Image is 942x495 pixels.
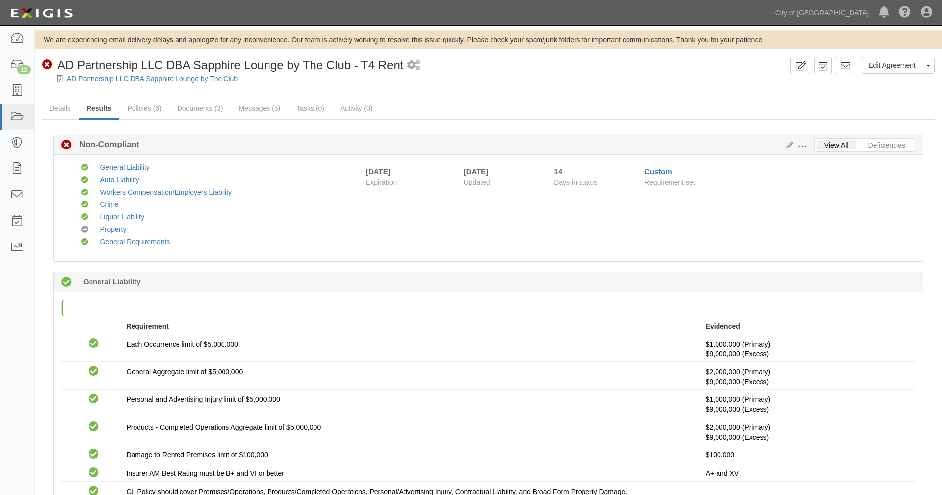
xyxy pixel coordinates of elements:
[126,423,321,431] span: Products - Completed Operations Aggregate limit of $5,000,000
[782,141,793,149] a: Edit Results
[817,140,856,150] a: View All
[81,214,88,221] i: Compliant
[333,99,380,118] a: Activity (0)
[79,99,119,120] a: Results
[899,7,911,19] i: Help Center - Complianz
[81,226,88,233] i: No Coverage
[231,99,288,118] a: Messages (5)
[706,322,740,330] strong: Evidenced
[464,166,539,177] div: [DATE]
[72,139,139,150] b: Non-Compliant
[644,167,672,176] a: Custom
[706,422,908,442] p: $2,000,000 (Primary)
[42,60,52,70] i: Non-Compliant
[89,422,99,432] i: Compliant
[100,200,118,208] a: Crime
[126,451,268,459] span: Damage to Rented Premises limit of $100,000
[289,99,332,118] a: Tasks (0)
[126,340,238,348] span: Each Occurrence limit of $5,000,000
[706,468,908,478] p: A+ and XV
[81,164,88,171] i: Compliant
[100,238,170,246] a: General Requirements
[862,57,922,74] a: Edit Agreement
[89,449,99,460] i: Compliant
[706,367,908,387] p: $2,000,000 (Primary)
[706,433,769,441] span: Policy #UMB 2001127 01 Insurer: Swiss Re Corporate Solutions Elite Ins
[861,140,913,150] a: Deficiencies
[706,339,908,359] p: $1,000,000 (Primary)
[706,450,908,460] p: $100,000
[100,188,232,196] a: Workers Compensation/Employers Liability
[81,239,88,246] i: Compliant
[120,99,169,118] a: Policies (6)
[81,189,88,196] i: Compliant
[57,58,404,72] span: AD Partnership LLC DBA Sapphire Lounge by The Club - T4 Rent
[89,366,99,377] i: Compliant
[89,339,99,349] i: Compliant
[366,166,391,177] div: [DATE]
[706,350,769,358] span: Policy #UMB 2001127 01 Insurer: Swiss Re Corporate Solutions Elite Ins
[35,35,942,45] div: We are experiencing email delivery delays and apologize for any inconvenience. Our team is active...
[100,176,139,184] a: Auto Liability
[706,395,908,414] p: $1,000,000 (Primary)
[126,368,243,376] span: General Aggregate limit of $5,000,000
[100,225,126,233] a: Property
[407,60,420,71] i: 2 scheduled workflows
[770,3,874,23] a: City of [GEOGRAPHIC_DATA]
[81,177,88,184] i: Compliant
[464,178,490,186] span: Updated
[126,469,284,477] span: Insurer AM Best Rating must be B+ and VI or better
[100,213,144,221] a: Liquor Liability
[706,378,769,386] span: Policy #UMB 2001127 01 Insurer: Swiss Re Corporate Solutions Elite Ins
[100,163,149,171] a: General Liability
[42,99,78,118] a: Details
[42,57,404,74] div: AD Partnership LLC DBA Sapphire Lounge by The Club - T4 Rent
[61,277,72,288] i: Compliant 14 days (since 07/29/2025)
[7,4,76,22] img: logo-5460c22ac91f19d4615b14bd174203de0afe785f0fc80cf4dbbc73dc1793850b.png
[554,178,597,186] span: Days in status
[83,276,141,287] b: General Liability
[81,201,88,208] i: Compliant
[89,394,99,404] i: Compliant
[17,65,31,74] div: 12
[67,75,238,83] a: AD Partnership LLC DBA Sapphire Lounge by The Club
[554,166,637,177] div: Since 07/29/2025
[61,140,72,150] i: Non-Compliant
[89,468,99,478] i: Compliant
[170,99,230,118] a: Documents (3)
[366,177,456,187] span: Expiration
[706,405,769,413] span: Policy #UMB 2001127 01 Insurer: Swiss Re Corporate Solutions Elite Ins
[126,396,280,403] span: Personal and Advertising Injury limit of $5,000,000
[126,322,169,330] strong: Requirement
[644,178,695,186] span: Requirement set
